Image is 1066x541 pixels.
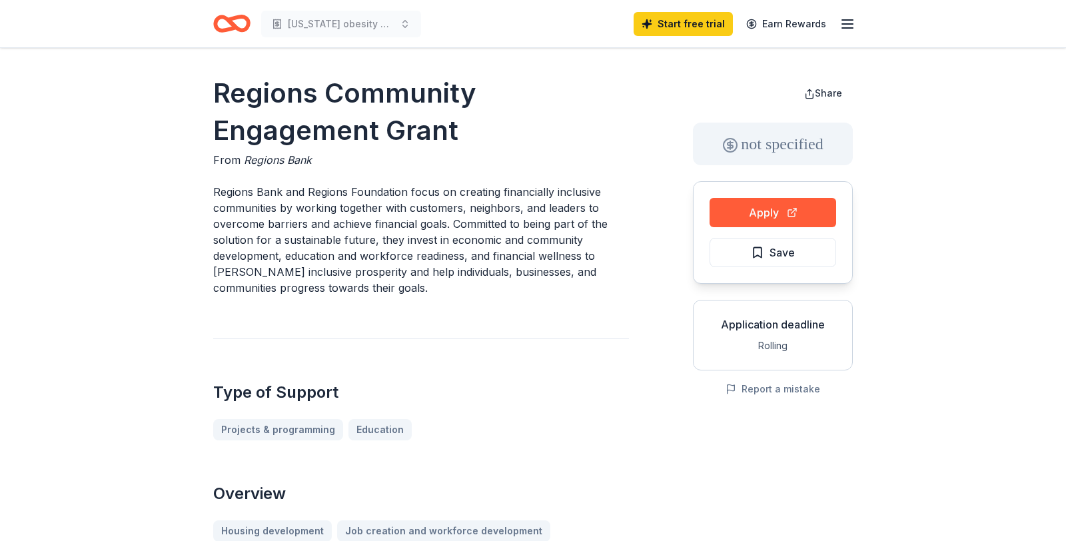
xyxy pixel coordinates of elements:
a: Home [213,8,251,39]
h1: Regions Community Engagement Grant [213,75,629,149]
h2: Overview [213,483,629,504]
div: Rolling [704,338,841,354]
button: Save [710,238,836,267]
button: Share [794,80,853,107]
span: Share [815,87,842,99]
p: Regions Bank and Regions Foundation focus on creating financially inclusive communities by workin... [213,184,629,296]
div: not specified [693,123,853,165]
span: Regions Bank [244,153,312,167]
button: [US_STATE] obesity awareness [261,11,421,37]
a: Education [348,419,412,440]
button: Apply [710,198,836,227]
span: [US_STATE] obesity awareness [288,16,394,32]
h2: Type of Support [213,382,629,403]
a: Start free trial [634,12,733,36]
span: Save [770,244,795,261]
button: Report a mistake [726,381,820,397]
a: Earn Rewards [738,12,834,36]
a: Projects & programming [213,419,343,440]
div: From [213,152,629,168]
div: Application deadline [704,316,841,332]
